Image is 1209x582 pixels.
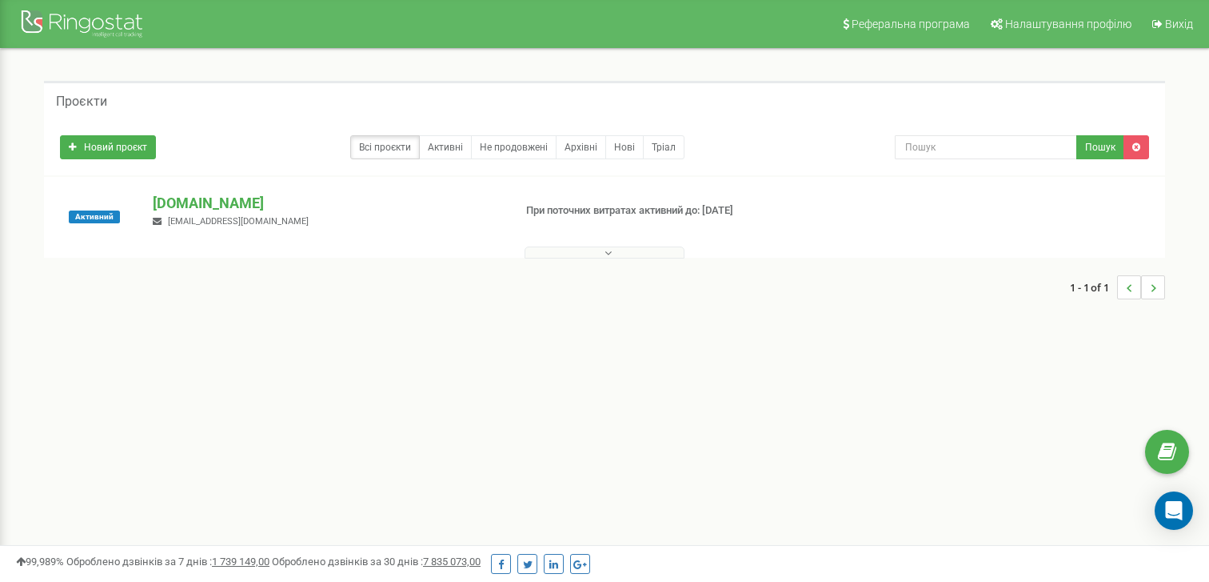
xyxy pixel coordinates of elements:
[1155,492,1193,530] div: Open Intercom Messenger
[1005,18,1131,30] span: Налаштування профілю
[471,135,557,159] a: Не продовжені
[60,135,156,159] a: Новий проєкт
[168,216,309,227] span: [EMAIL_ADDRESS][DOMAIN_NAME]
[1070,275,1117,299] span: 1 - 1 of 1
[69,211,120,223] span: Активний
[419,135,472,159] a: Активні
[66,556,269,568] span: Оброблено дзвінків за 7 днів :
[153,193,500,214] p: [DOMAIN_NAME]
[56,94,107,109] h5: Проєкти
[1165,18,1193,30] span: Вихід
[423,556,481,568] u: 7 835 073,00
[1076,135,1124,159] button: Пошук
[605,135,644,159] a: Нові
[1070,259,1165,315] nav: ...
[526,203,780,219] p: При поточних витратах активний до: [DATE]
[350,135,420,159] a: Всі проєкти
[212,556,269,568] u: 1 739 149,00
[556,135,606,159] a: Архівні
[16,556,64,568] span: 99,989%
[895,135,1077,159] input: Пошук
[272,556,481,568] span: Оброблено дзвінків за 30 днів :
[852,18,970,30] span: Реферальна програма
[643,135,684,159] a: Тріал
